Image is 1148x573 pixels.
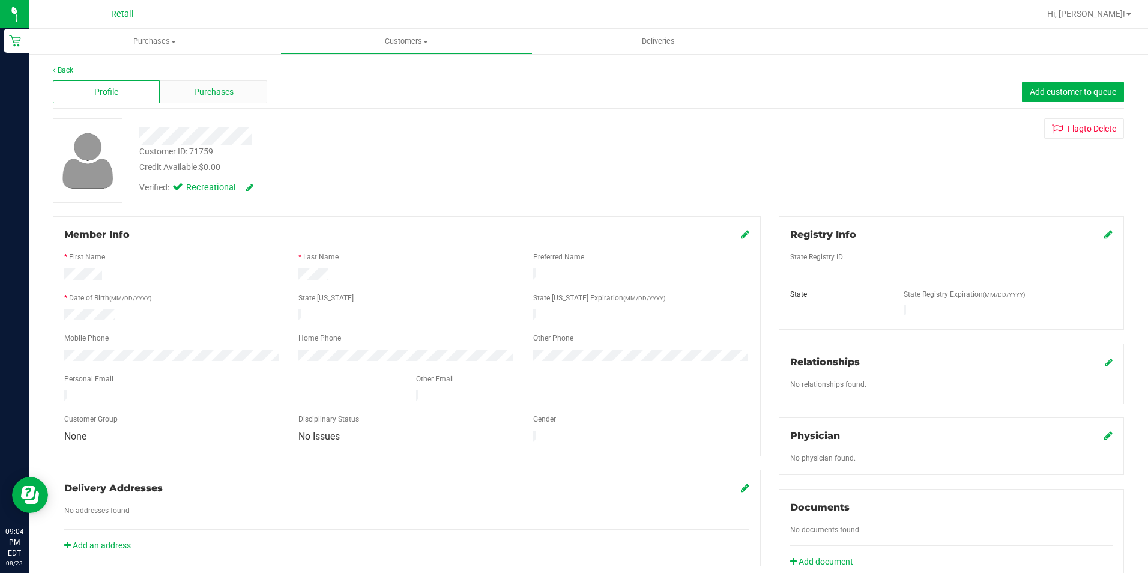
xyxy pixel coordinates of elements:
[298,333,341,344] label: Home Phone
[64,333,109,344] label: Mobile Phone
[790,556,859,568] a: Add document
[29,29,280,54] a: Purchases
[29,36,280,47] span: Purchases
[533,333,573,344] label: Other Phone
[53,66,73,74] a: Back
[790,430,840,441] span: Physician
[298,431,340,442] span: No Issues
[533,252,584,262] label: Preferred Name
[69,293,151,303] label: Date of Birth
[533,414,556,425] label: Gender
[9,35,21,47] inline-svg: Retail
[626,36,691,47] span: Deliveries
[790,502,850,513] span: Documents
[64,482,163,494] span: Delivery Addresses
[533,29,784,54] a: Deliveries
[416,374,454,384] label: Other Email
[1022,82,1124,102] button: Add customer to queue
[64,374,113,384] label: Personal Email
[109,295,151,302] span: (MM/DD/YYYY)
[1044,118,1124,139] button: Flagto Delete
[904,289,1025,300] label: State Registry Expiration
[623,295,665,302] span: (MM/DD/YYYY)
[1030,87,1116,97] span: Add customer to queue
[790,526,861,534] span: No documents found.
[64,505,130,516] label: No addresses found
[194,86,234,99] span: Purchases
[298,293,354,303] label: State [US_STATE]
[781,289,895,300] div: State
[56,130,119,192] img: user-icon.png
[5,559,23,568] p: 08/23
[790,229,856,240] span: Registry Info
[139,181,253,195] div: Verified:
[983,291,1025,298] span: (MM/DD/YYYY)
[1047,9,1125,19] span: Hi, [PERSON_NAME]!
[64,431,86,442] span: None
[186,181,234,195] span: Recreational
[199,162,220,172] span: $0.00
[790,356,860,368] span: Relationships
[69,252,105,262] label: First Name
[139,145,213,158] div: Customer ID: 71759
[111,9,134,19] span: Retail
[280,29,532,54] a: Customers
[281,36,531,47] span: Customers
[5,526,23,559] p: 09:04 PM EDT
[790,379,866,390] label: No relationships found.
[64,541,131,550] a: Add an address
[790,252,843,262] label: State Registry ID
[298,414,359,425] label: Disciplinary Status
[94,86,118,99] span: Profile
[303,252,339,262] label: Last Name
[64,414,118,425] label: Customer Group
[12,477,48,513] iframe: Resource center
[533,293,665,303] label: State [US_STATE] Expiration
[790,454,856,462] span: No physician found.
[64,229,130,240] span: Member Info
[139,161,666,174] div: Credit Available:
